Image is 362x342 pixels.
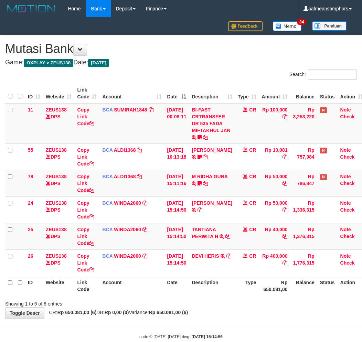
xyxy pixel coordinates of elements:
span: BCA [102,253,113,259]
a: SUMIRAH1848 [114,107,147,113]
td: [DATE] 15:11:16 [164,170,189,196]
th: ID [25,276,43,296]
img: Feedback.jpg [228,21,263,31]
td: Rp 50,000 [259,196,290,223]
a: Copy Rp 50,000 to clipboard [283,181,287,186]
a: Check [340,234,355,239]
span: CR [249,200,256,206]
a: ZEUS138 [46,174,67,179]
th: Type [235,276,259,296]
a: Copy LINA to clipboard [198,207,202,213]
strong: Rp 650.081,00 (6) [149,310,188,315]
td: BI-FAST CRTRANSFER DR 535 FADA MIFTAKHUL JAN [189,103,235,144]
td: [DATE] 15:14:50 [164,249,189,276]
a: ALDI1368 [114,174,136,179]
a: Toggle Descr [5,307,44,319]
strong: Rp 0,00 (0) [105,310,129,315]
a: Copy Rp 400,000 to clipboard [283,260,287,266]
a: Copy Link Code [77,107,94,126]
th: Status [317,276,338,296]
th: Link Code: activate to sort column ascending [74,84,99,103]
a: M RIDHA GUNA [192,174,227,179]
span: CR [249,174,256,179]
a: ZEUS138 [46,147,67,153]
a: Copy WINDA2060 to clipboard [142,253,147,259]
input: Search: [308,70,357,80]
strong: Rp 650.081,00 (6) [57,310,97,315]
th: ID: activate to sort column ascending [25,84,43,103]
a: Note [340,174,351,179]
td: Rp 1,336,315 [290,196,317,223]
th: Rp 650.081,00 [259,276,290,296]
th: Link Code [74,276,99,296]
th: Date [164,276,189,296]
a: Check [340,260,355,266]
th: Status [317,84,338,103]
span: CR [249,227,256,232]
th: Type: activate to sort column ascending [235,84,259,103]
td: Rp 10,081 [259,143,290,170]
span: CR: DB: Variance: [46,310,188,315]
a: Copy M RIDHA GUNA to clipboard [203,181,208,186]
td: DPS [43,196,74,223]
th: Website [43,276,74,296]
a: Copy Link Code [77,174,94,193]
span: BCA [102,107,113,113]
a: WINDA2060 [114,227,141,232]
td: Rp 40,000 [259,223,290,249]
td: DPS [43,103,74,144]
a: Check [340,114,355,119]
td: [DATE] 10:13:18 [164,143,189,170]
th: Account: activate to sort column ascending [99,84,164,103]
a: ALDI1368 [114,147,136,153]
a: Copy Rp 50,000 to clipboard [283,207,287,213]
div: Showing 1 to 6 of 6 entries [5,298,146,307]
a: ZEUS138 [46,107,67,113]
a: TANTIANA PERWITA H [192,227,218,239]
a: ZEUS138 [46,227,67,232]
a: Copy ALDI1368 to clipboard [137,147,142,153]
a: Copy Rp 10,081 to clipboard [283,154,287,160]
a: WINDA2060 [114,200,141,206]
th: Description: activate to sort column ascending [189,84,235,103]
th: Amount: activate to sort column ascending [259,84,290,103]
span: CR [249,253,256,259]
a: Copy Link Code [77,147,94,167]
span: BCA [102,174,113,179]
span: 34 [297,19,306,25]
th: Description [189,276,235,296]
a: Copy DEVI HERIS to clipboard [226,253,231,259]
td: [DATE] 15:14:50 [164,196,189,223]
a: Copy Rp 40,000 to clipboard [283,234,287,239]
a: ZEUS138 [46,200,67,206]
a: Check [340,181,355,186]
a: Note [340,227,351,232]
td: Rp 757,984 [290,143,317,170]
td: Rp 3,253,220 [290,103,317,144]
td: Rp 50,000 [259,170,290,196]
span: 11 [28,107,33,113]
label: Search: [289,70,357,80]
th: Date: activate to sort column descending [164,84,189,103]
span: BCA [102,147,113,153]
td: Rp 1,376,315 [290,223,317,249]
td: DPS [43,143,74,170]
span: CR [249,107,256,113]
a: 34 [268,17,307,35]
h1: Mutasi Bank [5,42,357,56]
a: WINDA2060 [114,253,141,259]
td: Rp 786,847 [290,170,317,196]
a: Copy BI-FAST CRTRANSFER DR 535 FADA MIFTAKHUL JAN to clipboard [203,135,208,140]
a: Copy FERLANDA EFRILIDIT to clipboard [203,154,208,160]
th: Account [99,276,164,296]
a: Copy ALDI1368 to clipboard [137,174,142,179]
td: DPS [43,223,74,249]
a: Copy TANTIANA PERWITA H to clipboard [225,234,230,239]
span: Has Note [320,148,327,153]
th: Balance [290,276,317,296]
th: Balance [290,84,317,103]
span: OXPLAY > ZEUS138 [24,59,73,67]
a: Note [340,200,351,206]
a: Copy Rp 100,000 to clipboard [283,114,287,119]
span: Has Note [320,174,327,180]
